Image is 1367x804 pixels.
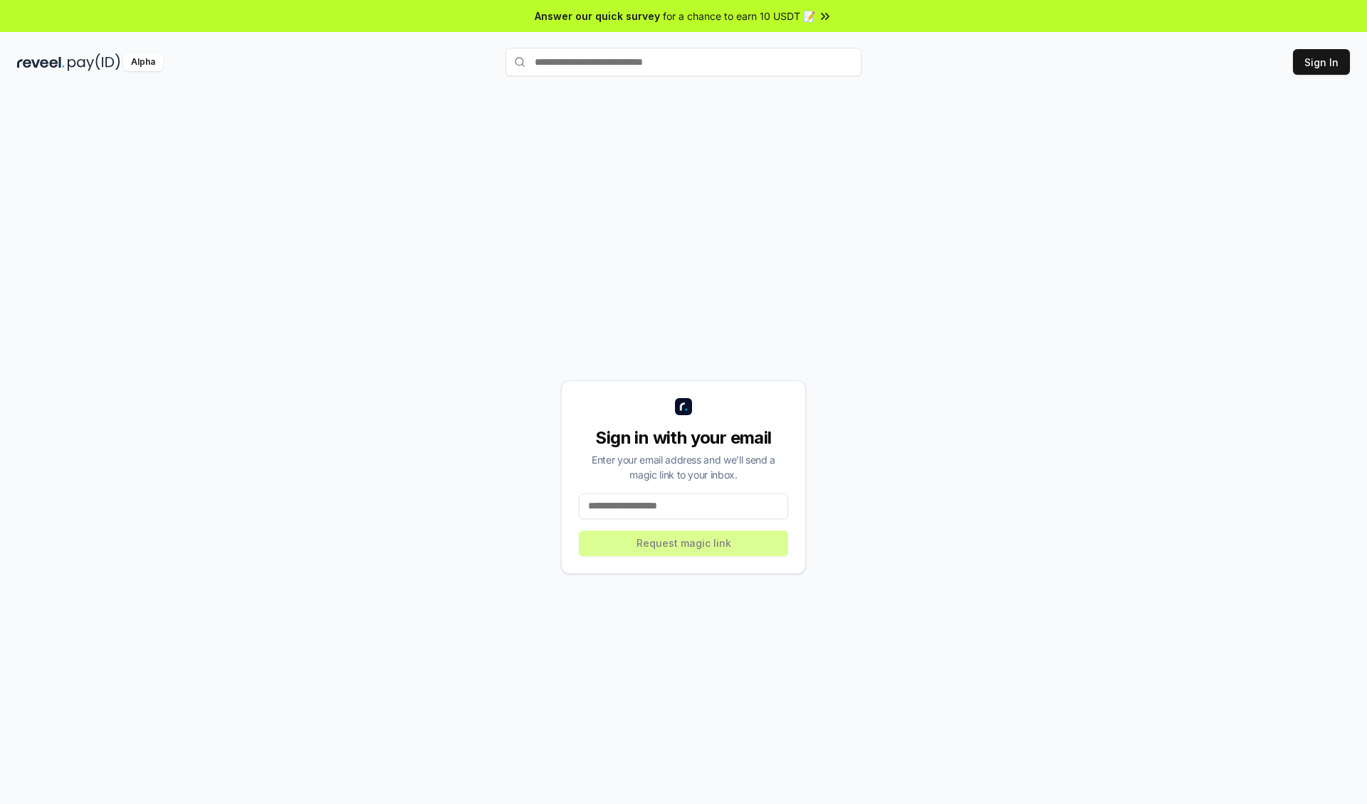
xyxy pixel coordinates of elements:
span: for a chance to earn 10 USDT 📝 [663,9,815,24]
img: pay_id [68,53,120,71]
div: Enter your email address and we’ll send a magic link to your inbox. [579,452,788,482]
div: Sign in with your email [579,427,788,449]
img: logo_small [675,398,692,415]
img: reveel_dark [17,53,65,71]
button: Sign In [1293,49,1350,75]
span: Answer our quick survey [535,9,660,24]
div: Alpha [123,53,163,71]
